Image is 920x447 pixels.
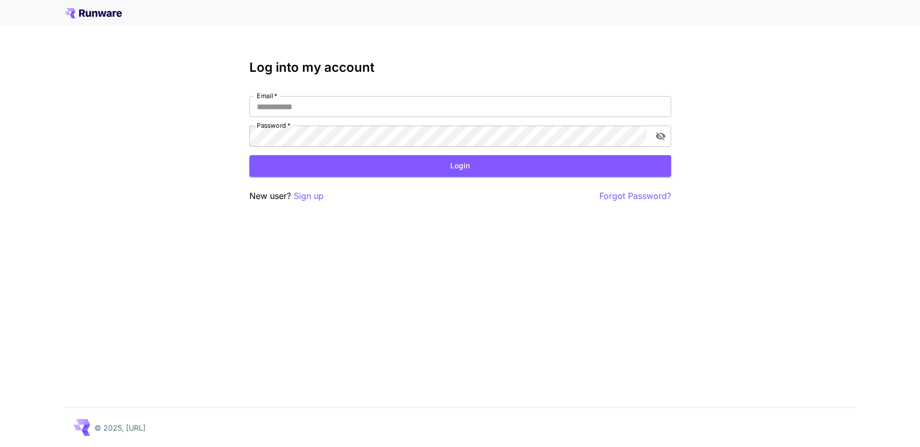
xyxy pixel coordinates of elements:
h3: Log into my account [249,60,671,75]
button: Forgot Password? [599,189,671,203]
p: © 2025, [URL] [94,422,146,433]
label: Email [257,91,277,100]
button: Login [249,155,671,177]
label: Password [257,121,290,130]
button: toggle password visibility [651,127,670,146]
p: New user? [249,189,324,203]
button: Sign up [294,189,324,203]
